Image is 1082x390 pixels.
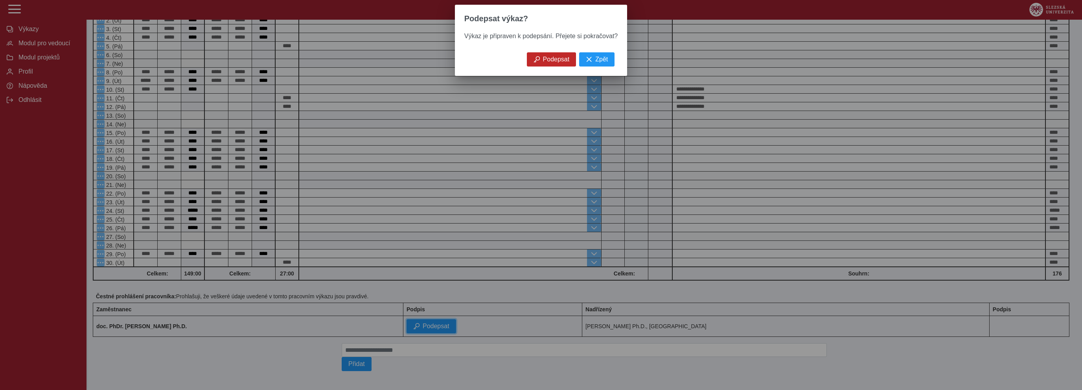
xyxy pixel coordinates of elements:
span: Výkaz je připraven k podepsání. Přejete si pokračovat? [464,33,618,39]
span: Podepsat výkaz? [464,14,528,23]
button: Zpět [579,52,615,67]
span: Podepsat [543,56,570,63]
button: Podepsat [527,52,576,67]
span: Zpět [595,56,608,63]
